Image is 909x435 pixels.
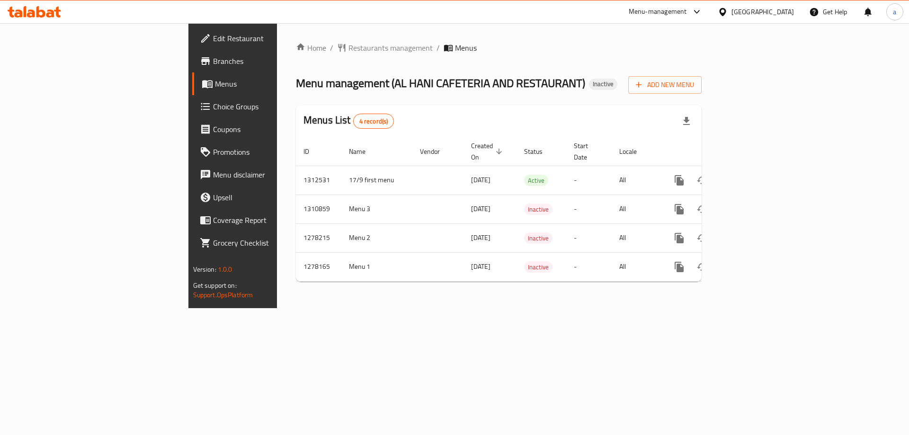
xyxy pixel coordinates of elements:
div: [GEOGRAPHIC_DATA] [731,7,794,17]
span: Menus [215,78,333,89]
span: a [893,7,896,17]
td: All [612,166,660,195]
span: Menus [455,42,477,53]
button: more [668,198,691,221]
a: Branches [192,50,340,72]
span: Grocery Checklist [213,237,333,249]
button: Add New Menu [628,76,702,94]
span: Restaurants management [348,42,433,53]
td: All [612,195,660,223]
span: Menu disclaimer [213,169,333,180]
span: [DATE] [471,174,490,186]
button: more [668,169,691,192]
td: - [566,166,612,195]
a: Edit Restaurant [192,27,340,50]
span: Coverage Report [213,214,333,226]
span: Active [524,175,548,186]
span: Vendor [420,146,452,157]
span: Locale [619,146,649,157]
button: Change Status [691,169,713,192]
span: Promotions [213,146,333,158]
span: 1.0.0 [218,263,232,275]
div: Inactive [589,79,617,90]
a: Menu disclaimer [192,163,340,186]
a: Coverage Report [192,209,340,231]
button: Change Status [691,256,713,278]
nav: breadcrumb [296,42,702,53]
a: Choice Groups [192,95,340,118]
td: Menu 2 [341,223,412,252]
a: Upsell [192,186,340,209]
li: / [437,42,440,53]
span: Coupons [213,124,333,135]
td: 17/9 first menu [341,166,412,195]
span: Inactive [524,262,553,273]
span: Inactive [524,233,553,244]
button: more [668,227,691,249]
td: - [566,252,612,281]
td: Menu 3 [341,195,412,223]
span: Version: [193,263,216,275]
table: enhanced table [296,137,766,282]
span: ID [303,146,321,157]
span: Status [524,146,555,157]
a: Promotions [192,141,340,163]
span: Inactive [524,204,553,215]
span: [DATE] [471,231,490,244]
a: Support.OpsPlatform [193,289,253,301]
span: Start Date [574,140,600,163]
span: Inactive [589,80,617,88]
span: [DATE] [471,260,490,273]
span: Choice Groups [213,101,333,112]
td: - [566,223,612,252]
span: Upsell [213,192,333,203]
a: Restaurants management [337,42,433,53]
button: Change Status [691,198,713,221]
div: Inactive [524,261,553,273]
h2: Menus List [303,113,394,129]
button: Change Status [691,227,713,249]
span: [DATE] [471,203,490,215]
td: - [566,195,612,223]
span: 4 record(s) [354,117,394,126]
button: more [668,256,691,278]
th: Actions [660,137,766,166]
div: Export file [675,110,698,133]
span: Menu management ( AL HANI CAFETERIA AND RESTAURANT ) [296,72,585,94]
a: Grocery Checklist [192,231,340,254]
span: Created On [471,140,505,163]
td: All [612,223,660,252]
span: Get support on: [193,279,237,292]
div: Menu-management [629,6,687,18]
a: Coupons [192,118,340,141]
td: Menu 1 [341,252,412,281]
span: Branches [213,55,333,67]
a: Menus [192,72,340,95]
span: Add New Menu [636,79,694,91]
td: All [612,252,660,281]
span: Edit Restaurant [213,33,333,44]
span: Name [349,146,378,157]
